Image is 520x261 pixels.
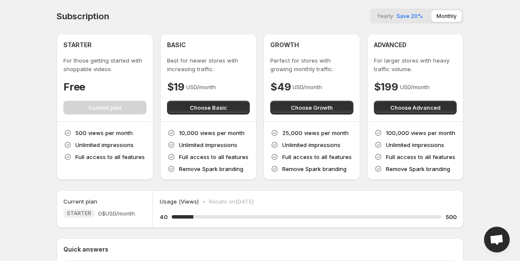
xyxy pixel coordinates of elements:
[282,153,352,161] p: Full access to all features
[374,56,457,73] p: For larger stores with heavy traffic volume.
[377,13,393,19] span: Yearly
[282,129,349,137] p: 25,000 views per month
[386,165,450,173] p: Remove Spark branding
[270,41,299,49] h4: GROWTH
[75,129,133,137] p: 500 views per month
[75,153,145,161] p: Full access to all features
[63,245,457,254] p: Quick answers
[386,153,455,161] p: Full access to all features
[374,41,406,49] h4: ADVANCED
[400,83,430,91] p: USD/month
[179,129,245,137] p: 10,000 views per month
[209,197,254,206] p: Resets on [DATE]
[75,141,134,149] p: Unlimited impressions
[374,101,457,114] button: Choose Advanced
[186,83,216,91] p: USD/month
[270,101,353,114] button: Choose Growth
[63,41,92,49] h4: STARTER
[431,10,462,22] button: Monthly
[270,56,353,73] p: Perfect for stores with growing monthly traffic.
[270,80,291,94] h4: $49
[190,103,227,112] span: Choose Basic
[160,213,167,221] h5: 40
[293,83,322,91] p: USD/month
[179,165,243,173] p: Remove Spark branding
[63,197,97,206] h5: Current plan
[386,129,455,137] p: 100,000 views per month
[484,227,510,252] a: Open chat
[282,165,347,173] p: Remove Spark branding
[63,56,146,73] p: For those getting started with shoppable videos.
[291,103,333,112] span: Choose Growth
[63,80,85,94] h4: Free
[202,197,206,206] p: •
[167,80,185,94] h4: $19
[397,13,423,19] span: Save 20%
[98,209,135,218] span: 0$ USD/month
[57,11,109,21] h4: Subscription
[390,103,440,112] span: Choose Advanced
[167,101,250,114] button: Choose Basic
[386,141,444,149] p: Unlimited impressions
[167,56,250,73] p: Best for newer stores with increasing traffic.
[167,41,186,49] h4: BASIC
[67,210,91,217] span: STARTER
[372,10,428,22] button: YearlySave 20%
[160,197,199,206] p: Usage (Views)
[179,153,248,161] p: Full access to all features
[179,141,237,149] p: Unlimited impressions
[282,141,341,149] p: Unlimited impressions
[445,213,457,221] h5: 500
[374,80,398,94] h4: $199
